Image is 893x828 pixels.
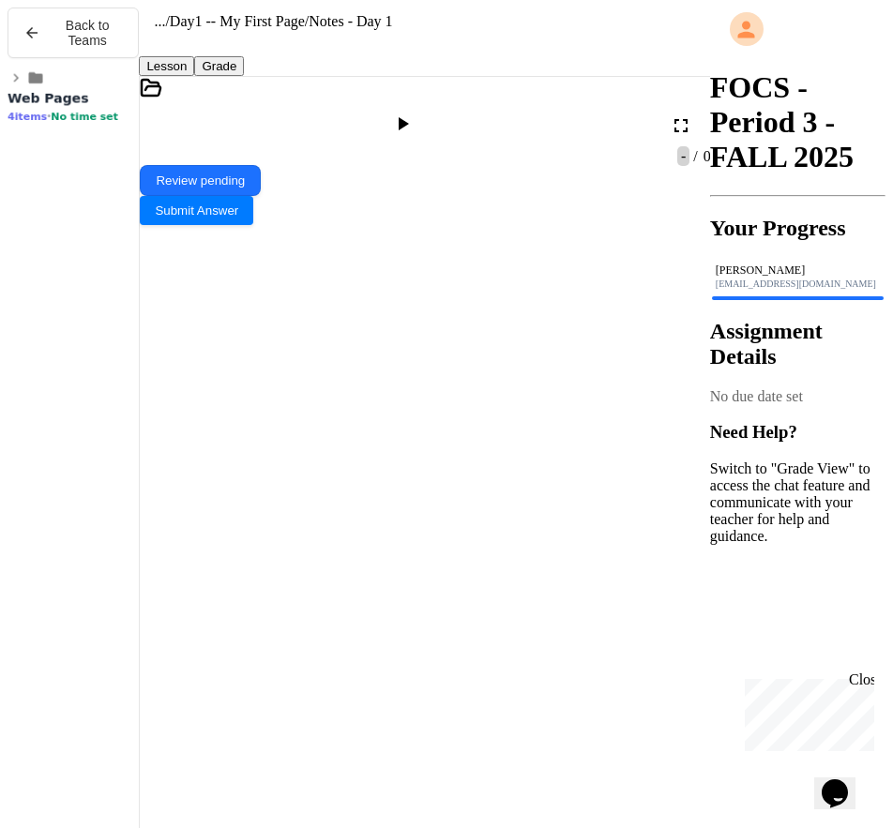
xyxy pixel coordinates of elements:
div: [EMAIL_ADDRESS][DOMAIN_NAME] [716,279,880,289]
span: Submit Answer [155,203,238,218]
span: ... [154,13,165,29]
p: Switch to "Grade View" to access the chat feature and communicate with your teacher for help and ... [710,460,885,545]
button: Back to Teams [8,8,139,58]
button: Submit Answer [140,196,253,225]
span: / [693,148,697,164]
button: Review pending [140,165,261,196]
span: No time set [51,111,118,123]
span: / [305,13,309,29]
span: 0 [700,148,711,164]
div: [PERSON_NAME] [716,263,880,278]
span: Day1 -- My First Page [170,13,305,29]
h1: FOCS - Period 3 - FALL 2025 [710,70,885,174]
button: Lesson [139,56,194,76]
iframe: chat widget [814,753,874,809]
span: - [677,146,689,166]
h2: Your Progress [710,216,885,241]
h2: Assignment Details [710,319,885,369]
span: 4 items [8,111,47,123]
h3: Need Help? [710,422,885,443]
div: No due date set [710,388,885,405]
span: / [165,13,169,29]
button: Grade [194,56,244,76]
span: • [47,110,51,123]
div: My Account [710,8,885,51]
span: Web Pages [8,91,89,106]
span: Back to Teams [52,18,123,48]
span: Notes - Day 1 [309,13,392,29]
iframe: chat widget [737,671,874,751]
div: Chat with us now!Close [8,8,129,119]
